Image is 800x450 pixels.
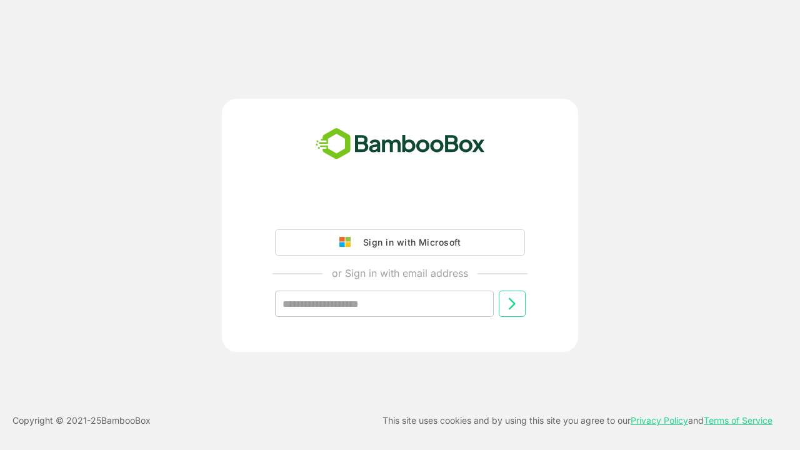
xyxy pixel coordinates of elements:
img: bamboobox [309,124,492,165]
p: or Sign in with email address [332,266,468,281]
a: Terms of Service [704,415,772,426]
div: Sign in with Microsoft [357,234,461,251]
p: Copyright © 2021- 25 BambooBox [12,413,151,428]
button: Sign in with Microsoft [275,229,525,256]
a: Privacy Policy [631,415,688,426]
img: google [339,237,357,248]
p: This site uses cookies and by using this site you agree to our and [382,413,772,428]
